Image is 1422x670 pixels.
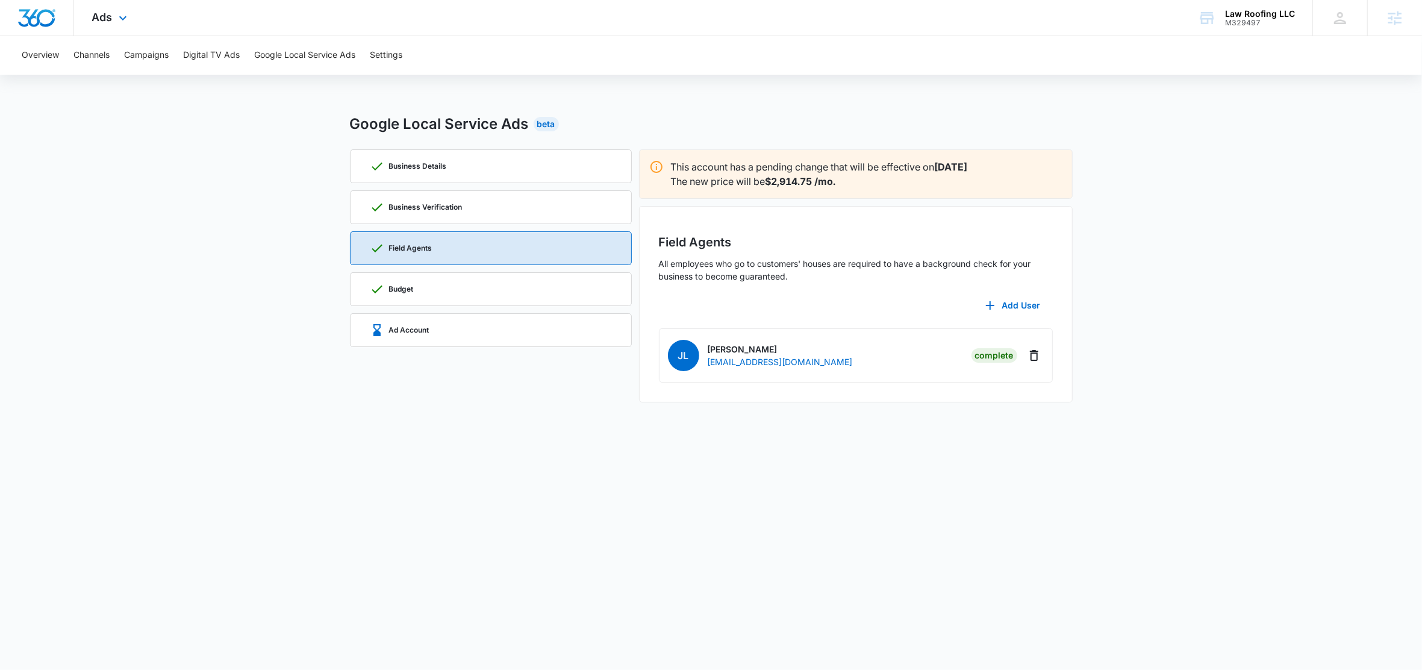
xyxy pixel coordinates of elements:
p: Business Verification [389,204,463,211]
h2: Google Local Service Ads [350,113,529,135]
button: Add User [973,291,1053,320]
span: JL [668,340,699,371]
button: Overview [22,36,59,75]
p: Business Details [389,163,447,170]
button: Settings [370,36,402,75]
strong: [DATE] [935,161,968,173]
p: Budget [389,286,414,293]
p: The new price will be [671,174,836,189]
a: Budget [350,272,632,306]
button: Digital TV Ads [183,36,240,75]
p: [EMAIL_ADDRESS][DOMAIN_NAME] [708,355,853,368]
span: Ads [92,11,113,23]
button: Channels [73,36,110,75]
div: Beta [534,117,559,131]
button: Campaigns [124,36,169,75]
p: All employees who go to customers' houses are required to have a background check for your busine... [659,257,1053,283]
strong: $2,914.75 /mo. [766,175,836,187]
a: Business Verification [350,190,632,224]
a: Field Agents [350,231,632,265]
div: account id [1225,19,1295,27]
p: Field Agents [389,245,432,252]
h2: Field Agents [659,233,1053,251]
button: Google Local Service Ads [254,36,355,75]
p: Ad Account [389,327,429,334]
div: Complete [971,348,1017,363]
p: [PERSON_NAME] [708,343,853,355]
a: Business Details [350,149,632,183]
div: account name [1225,9,1295,19]
p: This account has a pending change that will be effective on [671,160,1062,174]
a: Ad Account [350,313,632,347]
button: Delete [1024,346,1044,365]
